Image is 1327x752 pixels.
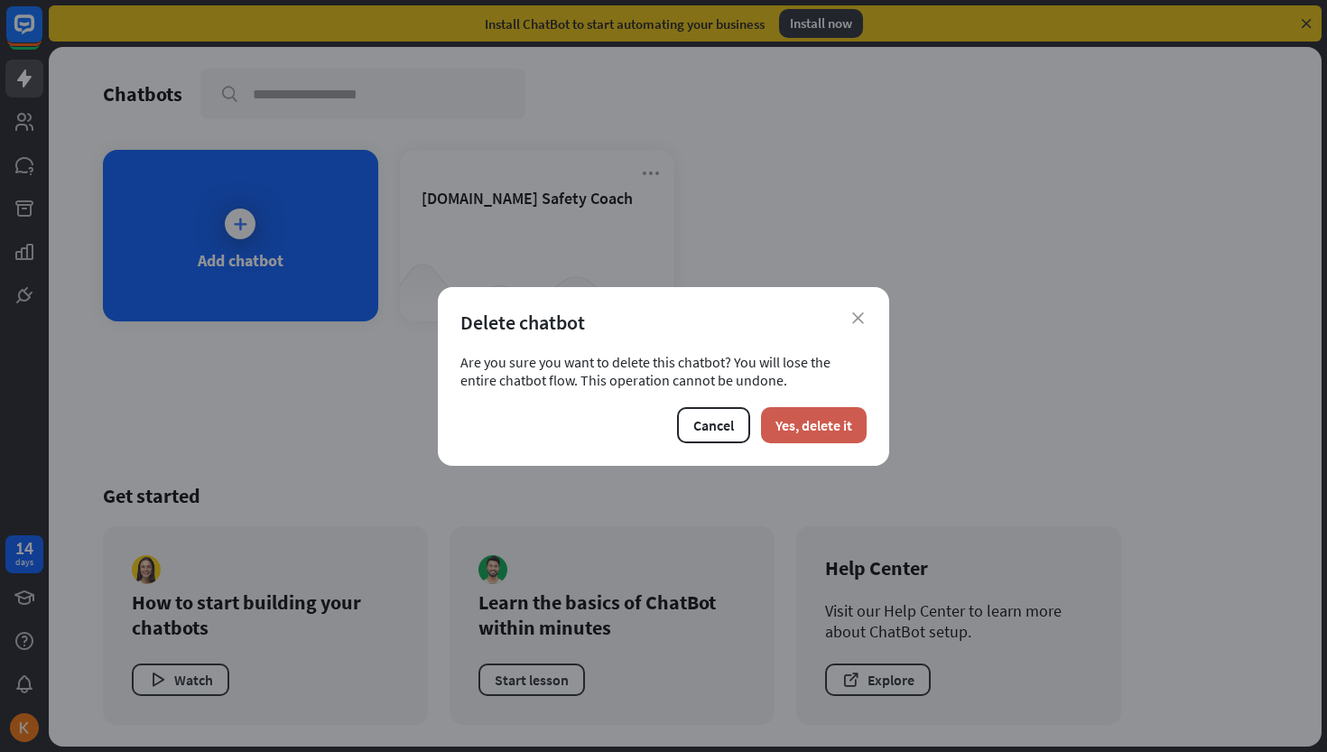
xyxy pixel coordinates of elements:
button: Open LiveChat chat widget [14,7,69,61]
div: Delete chatbot [460,310,867,335]
button: Yes, delete it [761,407,867,443]
i: close [852,312,864,324]
div: Are you sure you want to delete this chatbot? You will lose the entire chatbot flow. This operati... [460,353,867,389]
button: Cancel [677,407,750,443]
